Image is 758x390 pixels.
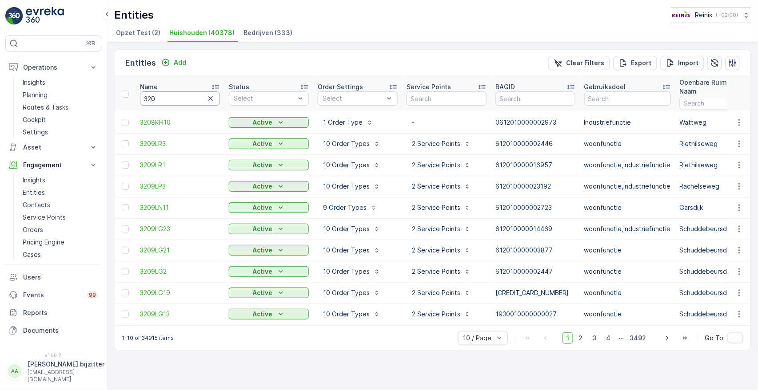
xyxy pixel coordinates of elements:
span: 3209LG19 [140,288,220,297]
div: Toggle Row Selected [122,225,129,232]
button: 10 Order Types [318,243,386,257]
button: 2 Service Points [407,158,476,172]
p: Pricing Engine [23,238,64,247]
span: 3492 [626,332,650,344]
p: Import [678,59,699,67]
p: 10 Order Types [323,310,370,319]
p: woonfunctie [584,203,671,212]
p: 10 Order Types [323,246,370,255]
p: woonfunctie [584,139,671,148]
p: 612010000002723 [495,203,575,212]
p: [CREDIT_CARD_NUMBER] [495,288,575,297]
input: Search [407,91,487,106]
p: ⌘B [86,40,95,47]
button: Active [229,181,309,192]
div: AA [8,364,22,378]
p: woonfunctie,industriefunctie [584,182,671,191]
p: 10 Order Types [323,225,370,233]
a: Documents [5,322,101,339]
button: 1 Order Type [318,115,379,130]
a: Cases [19,248,101,261]
p: woonfunctie [584,310,671,319]
p: Active [253,246,273,255]
a: Contacts [19,199,101,211]
button: Import [661,56,704,70]
div: Toggle Row Selected [122,311,129,318]
p: Active [253,161,273,169]
div: Toggle Row Selected [122,289,129,296]
p: 612010000016957 [495,161,575,169]
p: - [412,118,481,127]
a: Events99 [5,286,101,304]
a: 3209LG21 [140,246,220,255]
a: Insights [19,174,101,186]
p: woonfunctie,industriefunctie [584,161,671,169]
p: Active [253,203,273,212]
button: Active [229,117,309,128]
span: Opzet Test (2) [116,28,160,37]
a: Reports [5,304,101,322]
button: 2 Service Points [407,201,476,215]
button: Reinis(+02:00) [671,7,751,23]
span: 3208KH10 [140,118,220,127]
p: Settings [23,128,48,137]
p: Orders [23,225,43,234]
a: Service Points [19,211,101,224]
p: ... [619,332,624,344]
button: Export [614,56,657,70]
input: Search [584,91,671,106]
div: Toggle Row Selected [122,140,129,147]
p: 2 Service Points [412,161,460,169]
button: Active [229,288,309,298]
a: Orders [19,224,101,236]
button: 2 Service Points [407,286,476,300]
button: 10 Order Types [318,158,386,172]
p: Operations [23,63,84,72]
p: Active [253,225,273,233]
p: ( +02:00 ) [716,12,738,19]
span: Huishouden (40378) [169,28,235,37]
button: Active [229,138,309,149]
p: Users [23,273,98,282]
span: 3209LG23 [140,225,220,233]
p: BAGID [495,83,515,91]
p: Service Points [23,213,66,222]
p: Cases [23,250,41,259]
p: Routes & Tasks [23,103,68,112]
p: 2 Service Points [412,267,460,276]
img: logo [5,7,23,25]
p: Select [323,94,384,103]
button: 2 Service Points [407,137,476,151]
button: Active [229,245,309,256]
button: Active [229,266,309,277]
a: Settings [19,126,101,138]
p: 99 [89,292,96,299]
img: logo_light-DOdMpM7g.png [26,7,64,25]
a: 3209LG13 [140,310,220,319]
button: AA[PERSON_NAME].bijzitter[EMAIL_ADDRESS][DOMAIN_NAME] [5,360,101,383]
span: 2 [575,332,587,344]
p: Cockpit [23,115,46,124]
p: woonfunctie [584,288,671,297]
button: 2 Service Points [407,307,476,321]
button: Asset [5,138,101,156]
button: Engagement [5,156,101,174]
button: Active [229,202,309,213]
p: Status [229,83,249,91]
button: Clear Filters [548,56,610,70]
p: 612010000003877 [495,246,575,255]
div: Toggle Row Selected [122,247,129,254]
button: Add [158,57,190,68]
button: 2 Service Points [407,243,476,257]
button: Operations [5,59,101,76]
p: Entities [125,57,156,69]
a: 3209LP3 [140,182,220,191]
span: Bedrijven (333) [243,28,292,37]
span: 3209LG2 [140,267,220,276]
p: 0612010000002973 [495,118,575,127]
button: 10 Order Types [318,222,386,236]
span: 1 [563,332,573,344]
p: 10 Order Types [323,161,370,169]
input: Search [495,91,575,106]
